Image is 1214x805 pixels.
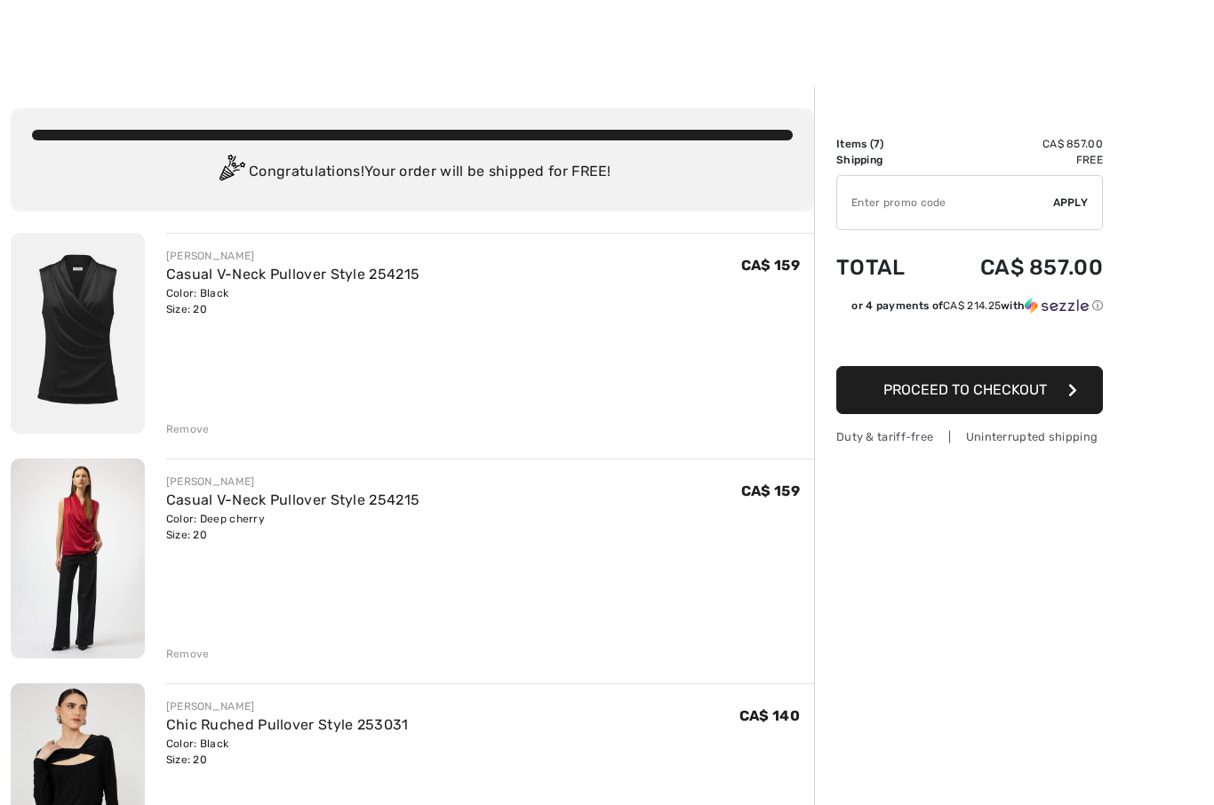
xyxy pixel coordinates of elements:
td: CA$ 857.00 [932,237,1103,298]
span: CA$ 159 [741,257,800,274]
td: Items ( ) [836,136,932,152]
span: CA$ 159 [741,482,800,499]
div: Remove [166,646,210,662]
div: Congratulations! Your order will be shipped for FREE! [32,155,793,190]
span: 7 [874,138,880,150]
div: Color: Black Size: 20 [166,736,409,768]
span: CA$ 140 [739,707,800,724]
button: Proceed to Checkout [836,366,1103,414]
img: Sezzle [1025,298,1089,314]
img: Casual V-Neck Pullover Style 254215 [11,233,145,434]
div: Color: Deep cherry Size: 20 [166,511,420,543]
div: or 4 payments ofCA$ 214.25withSezzle Click to learn more about Sezzle [836,298,1103,320]
td: Shipping [836,152,932,168]
div: [PERSON_NAME] [166,248,420,264]
a: Casual V-Neck Pullover Style 254215 [166,266,420,283]
img: Casual V-Neck Pullover Style 254215 [11,458,145,659]
div: Color: Black Size: 20 [166,285,420,317]
td: Total [836,237,932,298]
div: Remove [166,421,210,437]
input: Promo code [837,176,1053,229]
span: Proceed to Checkout [883,381,1047,398]
a: Casual V-Neck Pullover Style 254215 [166,491,420,508]
div: or 4 payments of with [851,298,1103,314]
div: [PERSON_NAME] [166,474,420,490]
span: CA$ 214.25 [943,299,1001,312]
img: Congratulation2.svg [213,155,249,190]
div: [PERSON_NAME] [166,698,409,714]
a: Chic Ruched Pullover Style 253031 [166,716,409,733]
span: Apply [1053,195,1089,211]
td: Free [932,152,1103,168]
iframe: PayPal-paypal [836,320,1103,360]
div: Duty & tariff-free | Uninterrupted shipping [836,428,1103,445]
td: CA$ 857.00 [932,136,1103,152]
